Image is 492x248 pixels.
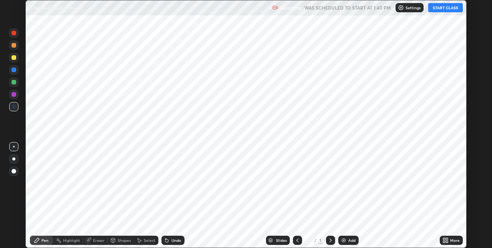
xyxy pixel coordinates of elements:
[318,237,323,244] div: 1
[450,238,460,242] div: More
[144,238,155,242] div: Select
[276,238,287,242] div: Slides
[348,238,356,242] div: Add
[171,238,181,242] div: Undo
[63,238,80,242] div: Highlight
[428,3,463,12] button: START CLASS
[118,238,131,242] div: Shapes
[30,5,83,11] p: Chemical Equilibrium-03
[304,4,391,11] h5: WAS SCHEDULED TO START AT 1:40 PM
[280,5,301,11] p: Recording
[272,5,278,11] img: recording.375f2c34.svg
[42,238,48,242] div: Pen
[398,5,404,11] img: class-settings-icons
[305,238,313,243] div: 1
[406,6,421,10] p: Settings
[314,238,317,243] div: /
[341,237,347,243] img: add-slide-button
[93,238,105,242] div: Eraser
